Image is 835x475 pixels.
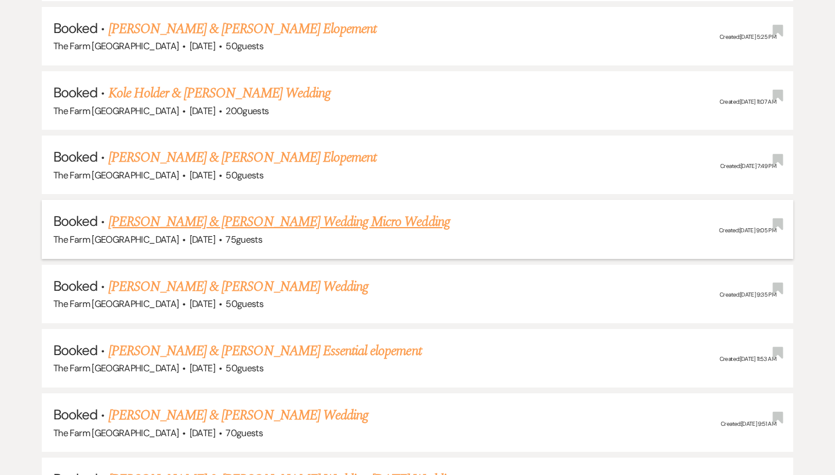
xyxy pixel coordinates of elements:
span: Booked [53,212,97,230]
a: [PERSON_NAME] & [PERSON_NAME] Essential elopement [108,341,422,361]
span: The Farm [GEOGRAPHIC_DATA] [53,298,179,310]
span: The Farm [GEOGRAPHIC_DATA] [53,169,179,181]
span: [DATE] [190,427,215,439]
span: Booked [53,341,97,359]
span: 50 guests [226,40,263,52]
span: 50 guests [226,169,263,181]
span: Booked [53,405,97,423]
span: The Farm [GEOGRAPHIC_DATA] [53,427,179,439]
span: Created: [DATE] 9:51 AM [721,420,776,427]
span: Created: [DATE] 5:25 PM [720,34,776,41]
span: 70 guests [226,427,263,439]
a: [PERSON_NAME] & [PERSON_NAME] Wedding [108,405,368,426]
span: Booked [53,277,97,295]
span: 75 guests [226,233,262,246]
span: 50 guests [226,362,263,374]
a: [PERSON_NAME] & [PERSON_NAME] Wedding [108,276,368,297]
span: Created: [DATE] 9:35 PM [720,291,776,298]
span: Created: [DATE] 11:53 AM [720,356,776,363]
span: [DATE] [190,40,215,52]
span: [DATE] [190,105,215,117]
span: The Farm [GEOGRAPHIC_DATA] [53,362,179,374]
a: [PERSON_NAME] & [PERSON_NAME] Wedding Micro Wedding [108,211,450,232]
span: [DATE] [190,169,215,181]
span: [DATE] [190,362,215,374]
a: Kole Holder & [PERSON_NAME] Wedding [108,83,331,104]
span: 200 guests [226,105,268,117]
a: [PERSON_NAME] & [PERSON_NAME] Elopement [108,147,377,168]
span: [DATE] [190,233,215,246]
span: Created: [DATE] 7:49 PM [720,162,776,170]
a: [PERSON_NAME] & [PERSON_NAME] Elopement [108,19,377,39]
span: [DATE] [190,298,215,310]
span: Booked [53,83,97,101]
span: Booked [53,148,97,166]
span: Created: [DATE] 9:05 PM [719,226,776,234]
span: The Farm [GEOGRAPHIC_DATA] [53,233,179,246]
span: Booked [53,19,97,37]
span: Created: [DATE] 11:07 AM [720,98,776,105]
span: The Farm [GEOGRAPHIC_DATA] [53,105,179,117]
span: 50 guests [226,298,263,310]
span: The Farm [GEOGRAPHIC_DATA] [53,40,179,52]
